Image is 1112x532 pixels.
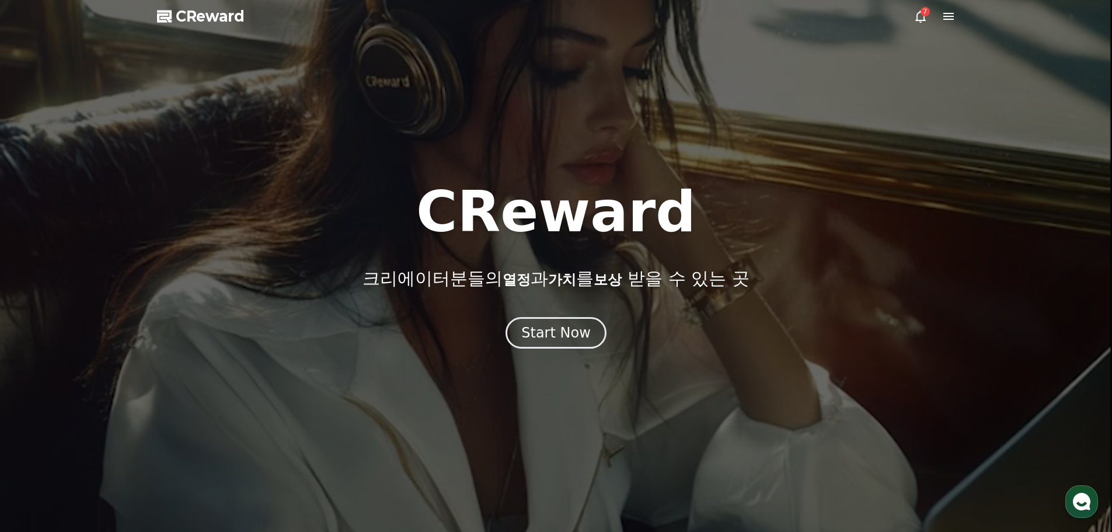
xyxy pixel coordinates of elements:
span: CReward [176,7,245,26]
span: 보상 [594,272,622,288]
button: Start Now [506,317,606,349]
h1: CReward [416,184,696,240]
p: 크리에이터분들의 과 를 받을 수 있는 곳 [362,268,749,289]
a: Start Now [506,329,606,340]
a: CReward [157,7,245,26]
div: Start Now [521,324,591,342]
span: 가치 [548,272,576,288]
a: 7 [914,9,928,23]
span: 열정 [503,272,531,288]
div: 7 [921,7,930,16]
